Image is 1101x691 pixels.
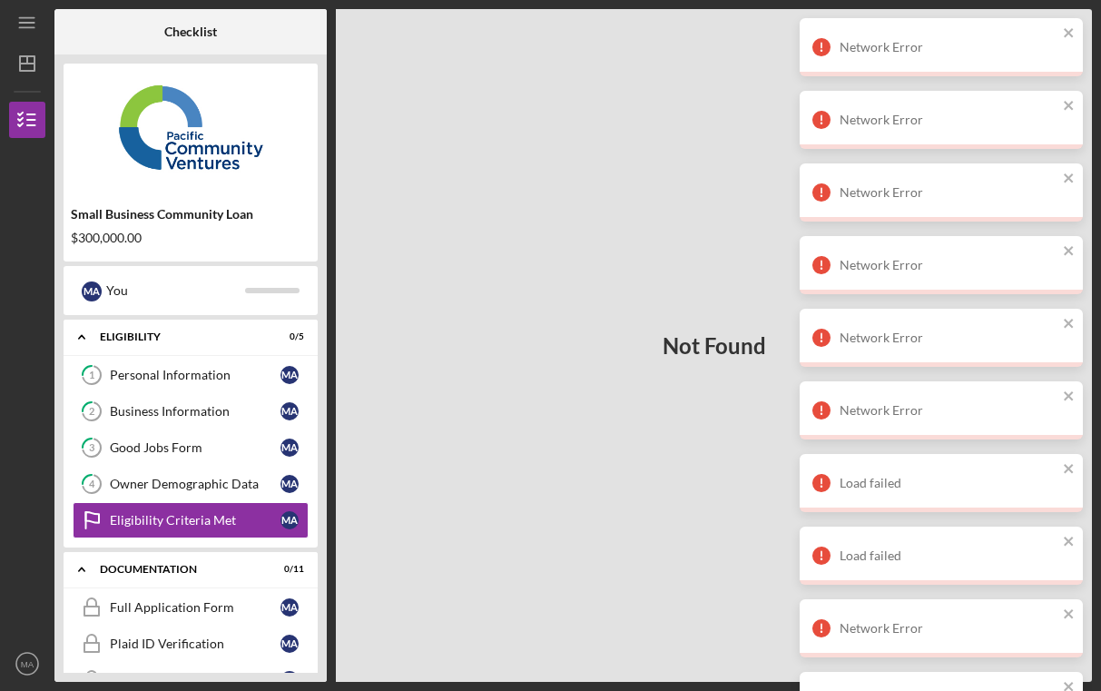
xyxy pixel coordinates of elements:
[73,589,309,626] a: Full Application FormMA
[89,370,94,381] tspan: 1
[71,207,310,222] div: Small Business Community Loan
[840,403,1057,418] div: Network Error
[100,564,259,575] div: Documentation
[840,476,1057,490] div: Load failed
[82,281,102,301] div: M A
[840,185,1057,200] div: Network Error
[1063,243,1076,261] button: close
[110,368,280,382] div: Personal Information
[73,626,309,662] a: Plaid ID VerificationMA
[280,475,299,493] div: M A
[271,331,304,342] div: 0 / 5
[1063,389,1076,406] button: close
[89,406,94,418] tspan: 2
[1063,534,1076,551] button: close
[110,600,280,615] div: Full Application Form
[64,73,318,182] img: Product logo
[840,113,1057,127] div: Network Error
[110,513,280,528] div: Eligibility Criteria Met
[73,429,309,466] a: 3Good Jobs FormMA
[280,635,299,653] div: M A
[73,466,309,502] a: 4Owner Demographic DataMA
[280,439,299,457] div: M A
[280,671,299,689] div: M A
[840,548,1057,563] div: Load failed
[89,442,94,454] tspan: 3
[1063,316,1076,333] button: close
[280,366,299,384] div: M A
[1063,98,1076,115] button: close
[663,333,766,359] h3: Not Found
[100,331,259,342] div: Eligibility
[110,637,280,651] div: Plaid ID Verification
[840,40,1057,54] div: Network Error
[89,479,95,490] tspan: 4
[840,621,1057,636] div: Network Error
[840,258,1057,272] div: Network Error
[271,564,304,575] div: 0 / 11
[840,331,1057,345] div: Network Error
[1063,171,1076,188] button: close
[1063,461,1076,479] button: close
[73,393,309,429] a: 2Business InformationMA
[9,646,45,682] button: MA
[73,357,309,393] a: 1Personal InformationMA
[280,598,299,617] div: M A
[21,659,34,669] text: MA
[73,502,309,538] a: Eligibility Criteria MetMA
[280,402,299,420] div: M A
[110,404,280,419] div: Business Information
[280,511,299,529] div: M A
[164,25,217,39] b: Checklist
[110,477,280,491] div: Owner Demographic Data
[110,440,280,455] div: Good Jobs Form
[1063,607,1076,624] button: close
[71,231,310,245] div: $300,000.00
[1063,25,1076,43] button: close
[106,275,245,306] div: You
